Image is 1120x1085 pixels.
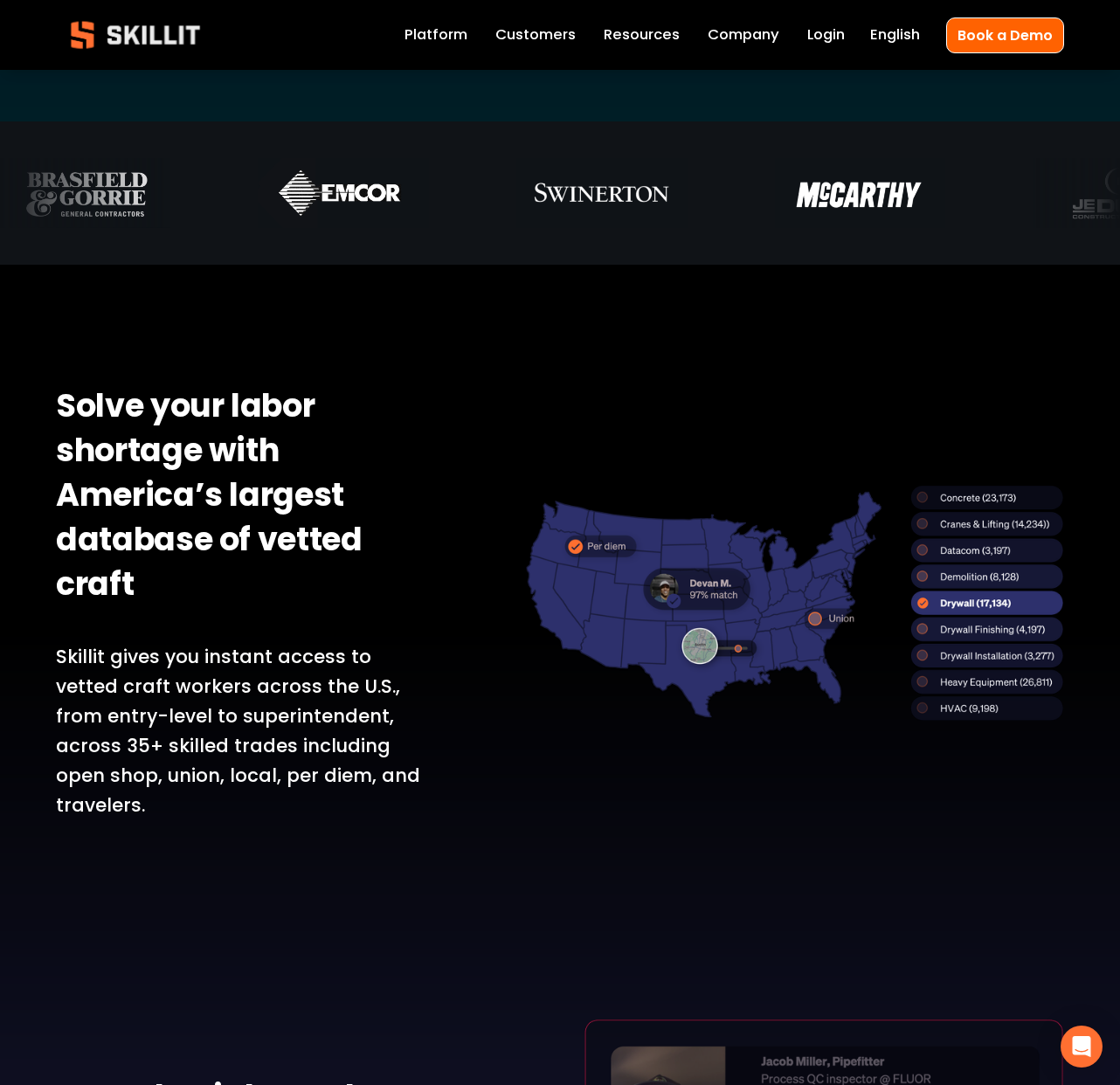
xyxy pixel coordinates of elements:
[1061,1026,1103,1068] div: Open Intercom Messenger
[56,642,425,820] p: Skillit gives you instant access to vetted craft workers across the U.S., from entry-level to sup...
[708,23,779,47] a: Company
[946,17,1064,53] a: Book a Demo
[604,24,680,46] span: Resources
[870,23,920,47] div: language picker
[870,24,920,46] span: English
[56,381,369,614] strong: Solve your labor shortage with America’s largest database of vetted craft
[56,9,215,61] img: Skillit
[404,23,467,47] a: Platform
[807,23,845,47] a: Login
[604,23,680,47] a: folder dropdown
[495,23,576,47] a: Customers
